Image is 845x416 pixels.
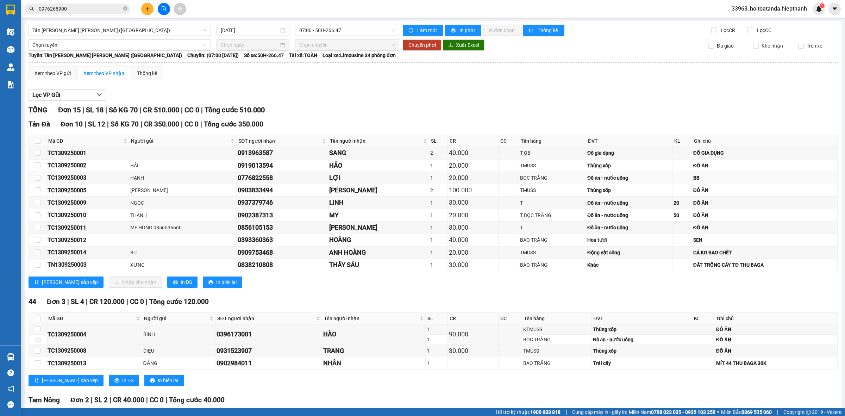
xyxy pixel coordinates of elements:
sup: 1 [820,3,825,8]
div: MÍT 44 THU BAGA 30K [716,359,836,367]
span: Tên người nhận [324,315,419,322]
span: sort-ascending [34,378,39,384]
span: | [201,106,203,114]
td: 0776822558 [237,172,328,184]
div: NGỌC [130,199,235,207]
td: TC1309250014 [46,247,129,259]
div: HẠNH [130,174,235,182]
td: 0856105153 [237,222,328,234]
span: | [139,106,141,114]
div: 1 [430,261,447,269]
th: CR [448,313,499,324]
div: BỌC TRẮNG [523,336,590,343]
button: plus [141,3,154,15]
button: printerIn biên lai [203,277,242,288]
div: 0856105153 [238,223,326,232]
div: 1 [430,174,447,182]
span: SL 4 [71,298,84,306]
span: aim [177,6,182,11]
div: MẸ HỒNG 0856536660 [130,224,235,231]
button: printerIn DS [109,375,139,386]
div: HẢI [130,162,235,169]
div: Thống kê [137,69,157,77]
div: XỨNG [130,261,235,269]
td: LỢI [328,172,429,184]
span: SL 18 [86,106,104,114]
span: Đơn 10 [61,120,83,128]
div: TMUSS [520,249,585,256]
div: 1 [427,336,446,343]
div: ĐỒ ĂN [716,325,836,333]
th: SL [429,135,448,147]
div: 30.000 [449,198,497,207]
span: Lọc CR [718,26,736,34]
div: 30.000 [449,260,497,270]
div: 0937379746 [238,198,326,207]
span: bar-chart [529,28,535,33]
span: | [126,298,128,306]
div: LỢI [329,173,428,183]
div: 0913963587 [238,148,326,158]
div: TC1309250001 [48,149,128,157]
button: syncLàm mới [403,25,443,36]
td: 0913963587 [237,147,328,159]
div: 2 [430,149,447,157]
div: TC1309250008 [48,346,141,355]
div: 100.000 [449,185,497,195]
div: Đồ ăn - nước uống [593,336,691,343]
span: CC 0 [130,298,144,306]
div: 1 [430,199,447,207]
span: printer [173,280,178,285]
div: 1 [430,211,447,219]
span: question-circle [7,370,14,376]
td: TC1309250002 [46,160,129,172]
div: 30.000 [449,346,497,356]
span: Loại xe: Limousine 34 phòng đơn [323,51,396,59]
span: In biên lai [158,377,178,384]
td: HOÀNG [328,234,429,246]
div: 1 [430,224,447,231]
div: T [520,224,585,231]
div: ĐỒ ĂN [693,199,836,207]
span: close-circle [123,6,127,11]
td: TC1309250003 [46,172,129,184]
span: SĐT người nhận [217,315,314,322]
div: BU [130,249,235,256]
div: [PERSON_NAME] [329,223,428,232]
td: 0838210808 [237,259,328,271]
span: Tổng cước 350.000 [204,120,263,128]
span: Trên xe [804,42,825,50]
div: DIỆU [143,347,214,355]
div: ĐỒ GIA DỤNG [693,149,836,157]
span: [PERSON_NAME] sắp xếp [42,278,98,286]
button: downloadXuất Excel [443,39,484,51]
div: 2 [430,186,447,194]
td: 0931523907 [215,345,322,357]
span: 1 [821,3,823,8]
div: T QB [520,149,585,157]
span: close-circle [123,6,127,12]
td: TC1309250001 [46,147,129,159]
span: Người gửi [131,137,229,145]
img: logo-vxr [6,5,15,15]
div: TC1309250012 [48,236,128,244]
span: 07:00 - 50H-266.47 [299,25,395,36]
div: 20.000 [449,210,497,220]
span: Chuyến: (07:00 [DATE]) [187,51,239,59]
th: CC [499,313,522,324]
td: TRANG [322,345,426,357]
div: Thùng xốp [593,325,691,333]
div: ĐẰNG [143,359,214,367]
span: printer [114,378,119,384]
div: 0776822558 [238,173,326,183]
div: Động vật sống [587,249,671,256]
td: 0937379746 [237,197,328,209]
span: In DS [181,278,192,286]
td: 0919013594 [237,160,328,172]
div: TC1309250004 [48,330,141,339]
td: MY [328,209,429,222]
div: ĐỒ ĂN [693,162,836,169]
span: Xuất Excel [456,41,479,49]
div: TC1309250002 [48,161,128,170]
div: TMUSS [523,347,590,355]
